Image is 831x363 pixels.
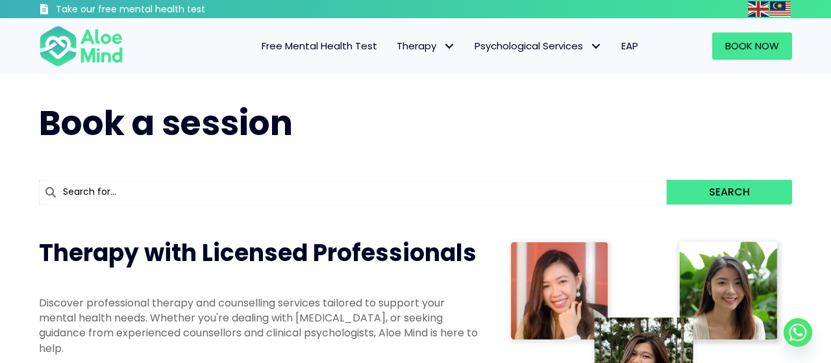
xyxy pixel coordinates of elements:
[770,1,791,17] img: ms
[725,39,779,53] span: Book Now
[667,180,792,205] button: Search
[39,25,123,68] img: Aloe mind Logo
[39,180,667,205] input: Search for...
[784,318,812,347] a: Whatsapp
[39,295,480,356] p: Discover professional therapy and counselling services tailored to support your mental health nee...
[440,37,458,56] span: Therapy: submenu
[39,236,477,269] span: Therapy with Licensed Professionals
[612,32,648,60] a: EAP
[712,32,792,60] a: Book Now
[748,1,769,17] img: en
[262,39,377,53] span: Free Mental Health Test
[748,1,770,16] a: English
[465,32,612,60] a: Psychological ServicesPsychological Services: submenu
[586,37,605,56] span: Psychological Services: submenu
[387,32,465,60] a: TherapyTherapy: submenu
[770,1,792,16] a: Malay
[475,39,602,53] span: Psychological Services
[56,3,275,16] h3: Take our free mental health test
[140,32,648,60] nav: Menu
[252,32,387,60] a: Free Mental Health Test
[39,3,275,18] a: Take our free mental health test
[621,39,638,53] span: EAP
[39,99,293,147] span: Book a session
[397,39,455,53] span: Therapy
